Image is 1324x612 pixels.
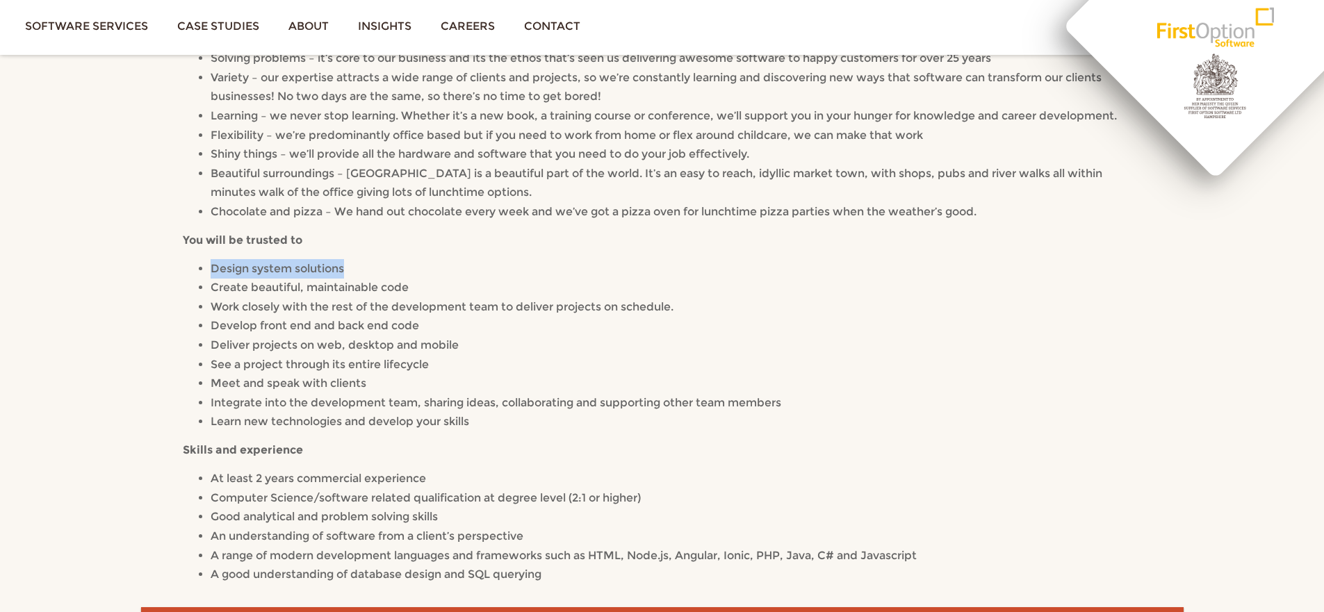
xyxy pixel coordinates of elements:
span: Solving problems – it’s core to our business and its the ethos that’s seen us delivering awesome ... [211,51,991,65]
span: A range of modern development languages and frameworks such as HTML, Node.js, Angular, Ionic, PHP... [211,549,917,562]
span: Design system solutions [211,262,344,275]
span: An understanding of software from a client’s perspective [211,529,523,543]
span: Chocolate and pizza – We hand out chocolate every week and we’ve got a pizza oven for lunchtime p... [211,205,976,218]
span: Deliver projects on web, desktop and mobile [211,338,459,352]
span: Variety – our expertise attracts a wide range of clients and projects, so we’re constantly learni... [211,71,1102,104]
span: Computer Science/software related qualification at degree level (2:1 or higher) [211,491,641,504]
span: Integrate into the development team, sharing ideas, collaborating and supporting other team members [211,396,781,409]
span: At least 2 years commercial experience [211,472,426,485]
b: You will be trusted to [183,233,302,247]
b: Skills and experience [183,443,303,456]
span: Meet and speak with clients [211,377,366,390]
span: Shiny things – we’ll provide all the hardware and software that you need to do your job effectively. [211,147,749,160]
span: Learn new technologies and develop your skills [211,415,469,428]
span: Develop front end and back end code [211,319,419,332]
span: Create beautiful, maintainable code [211,281,409,294]
span: Beautiful surroundings – [GEOGRAPHIC_DATA] is a beautiful part of the world. It’s an easy to reac... [211,167,1102,199]
span: Flexibility – we’re predominantly office based but if you need to work from home or flex around c... [211,129,923,142]
span: A good understanding of database design and SQL querying [211,568,541,581]
span: Learning – we never stop learning. Whether it’s a new book, a training course or conference, we’l... [211,109,1117,122]
span: Work closely with the rest of the development team to deliver projects on schedule. [211,300,673,313]
span: See a project through its entire lifecycle [211,358,429,371]
span: Good analytical and problem solving skills [211,510,438,523]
